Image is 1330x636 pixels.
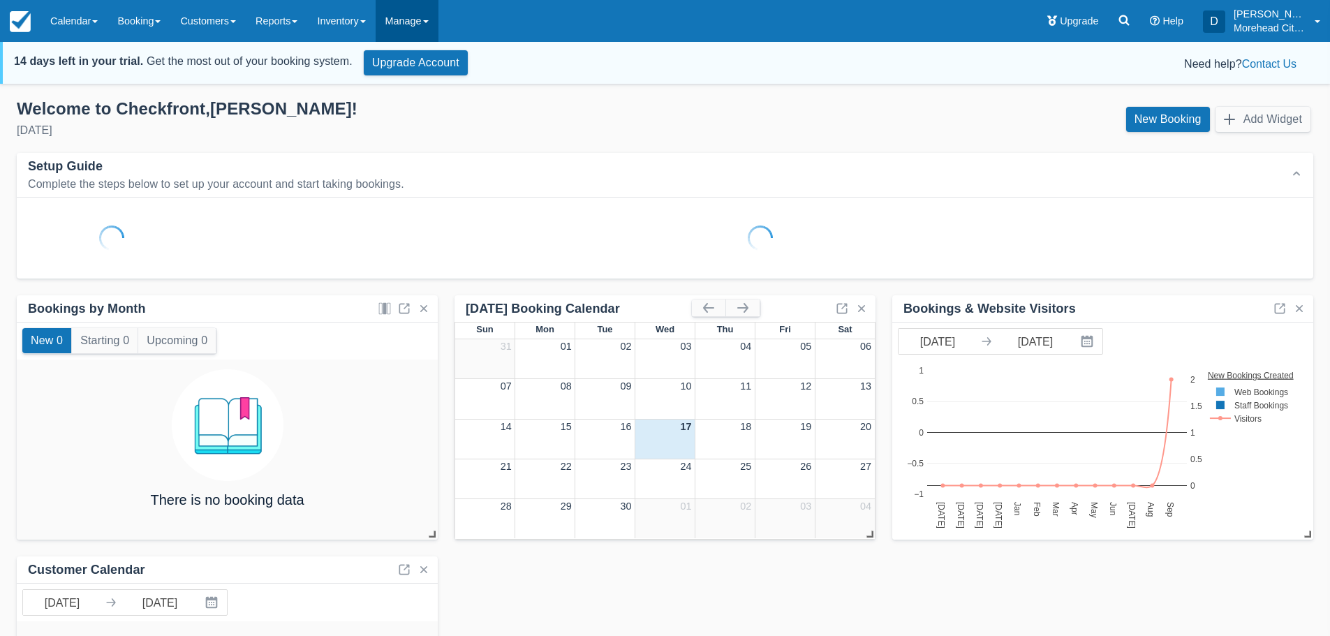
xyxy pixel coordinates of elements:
[860,461,871,472] a: 27
[121,590,199,615] input: End Date
[903,301,1076,317] div: Bookings & Website Visitors
[680,380,691,392] a: 10
[150,492,304,508] h4: There is no booking data
[561,501,572,512] a: 29
[17,122,654,139] div: [DATE]
[561,380,572,392] a: 08
[172,369,283,481] img: booking.png
[1234,7,1306,21] p: [PERSON_NAME]
[621,421,632,432] a: 16
[501,341,512,352] a: 31
[656,324,674,334] span: Wed
[561,421,572,432] a: 15
[800,380,811,392] a: 12
[899,329,977,354] input: Start Date
[740,421,751,432] a: 18
[740,461,751,472] a: 25
[621,501,632,512] a: 30
[597,324,612,334] span: Tue
[1234,21,1306,35] p: Morehead City Destination Boat Club Carolina's
[501,380,512,392] a: 07
[466,301,692,317] div: [DATE] Booking Calendar
[1208,371,1294,380] text: New Bookings Created
[680,421,691,432] a: 17
[535,324,554,334] span: Mon
[860,380,871,392] a: 13
[680,461,691,472] a: 24
[14,55,143,67] strong: 14 days left in your trial.
[199,590,227,615] button: Interact with the calendar and add the check-in date for your trip.
[717,324,734,334] span: Thu
[838,324,852,334] span: Sat
[28,177,548,191] div: Complete the steps below to set up your account and start taking bookings.
[501,501,512,512] a: 28
[680,341,691,352] a: 03
[740,380,751,392] a: 11
[1162,15,1183,27] span: Help
[800,461,811,472] a: 26
[28,562,145,578] div: Customer Calendar
[23,590,101,615] input: Start Date
[1242,56,1296,73] button: Contact Us
[1060,15,1098,27] span: Upgrade
[680,501,691,512] a: 01
[490,56,1296,73] div: Need help?
[860,341,871,352] a: 06
[364,50,468,75] a: Upgrade Account
[1126,107,1210,132] a: New Booking
[138,328,216,353] button: Upcoming 0
[621,461,632,472] a: 23
[779,324,791,334] span: Fri
[860,421,871,432] a: 20
[800,501,811,512] a: 03
[561,461,572,472] a: 22
[740,341,751,352] a: 04
[621,341,632,352] a: 02
[996,329,1074,354] input: End Date
[800,341,811,352] a: 05
[501,461,512,472] a: 21
[621,380,632,392] a: 09
[22,328,71,353] button: New 0
[14,53,353,70] div: Get the most out of your booking system.
[501,421,512,432] a: 14
[1216,107,1310,132] button: Add Widget
[72,328,138,353] button: Starting 0
[17,98,654,119] div: Welcome to Checkfront , [PERSON_NAME] !
[1203,10,1225,33] div: D
[800,421,811,432] a: 19
[28,158,103,175] div: Setup Guide
[476,324,493,334] span: Sun
[860,501,871,512] a: 04
[1150,16,1160,26] i: Help
[561,341,572,352] a: 01
[10,11,31,32] img: checkfront-main-nav-mini-logo.png
[1074,329,1102,354] button: Interact with the calendar and add the check-in date for your trip.
[740,501,751,512] a: 02
[28,301,146,317] div: Bookings by Month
